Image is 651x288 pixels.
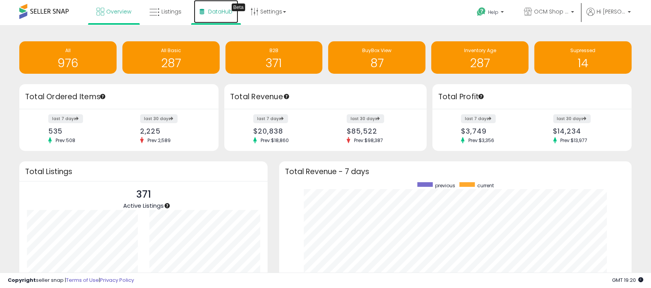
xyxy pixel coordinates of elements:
[140,127,205,135] div: 2,225
[257,137,293,144] span: Prev: $18,860
[465,137,498,144] span: Prev: $3,356
[471,1,512,25] a: Help
[283,93,290,100] div: Tooltip anchor
[332,57,422,69] h1: 87
[478,93,485,100] div: Tooltip anchor
[538,57,628,69] h1: 14
[461,114,496,123] label: last 7 days
[347,114,384,123] label: last 30 days
[66,276,99,284] a: Terms of Use
[25,91,213,102] h3: Total Ordered Items
[126,57,216,69] h1: 287
[25,169,262,174] h3: Total Listings
[285,169,626,174] h3: Total Revenue - 7 days
[225,41,323,74] a: B2B 371
[328,41,426,74] a: BuyBox View 87
[612,276,643,284] span: 2025-09-6 19:20 GMT
[476,7,486,17] i: Get Help
[122,41,220,74] a: All Basic 287
[431,41,529,74] a: Inventory Age 287
[123,202,164,210] span: Active Listings
[52,137,79,144] span: Prev: 508
[253,114,288,123] label: last 7 days
[438,91,626,102] h3: Total Profit
[164,202,171,209] div: Tooltip anchor
[23,57,113,69] h1: 976
[534,8,569,15] span: OCM Shop and Save
[144,137,175,144] span: Prev: 2,589
[553,114,591,123] label: last 30 days
[534,41,632,74] a: Supressed 14
[8,277,134,284] div: seller snap | |
[553,127,618,135] div: $14,234
[347,127,413,135] div: $85,522
[48,127,113,135] div: 535
[229,57,319,69] h1: 371
[48,114,83,123] label: last 7 days
[362,47,392,54] span: BuyBox View
[350,137,387,144] span: Prev: $98,387
[587,8,631,25] a: Hi [PERSON_NAME]
[208,8,232,15] span: DataHub
[8,276,36,284] strong: Copyright
[464,47,496,54] span: Inventory Age
[253,127,320,135] div: $20,838
[99,93,106,100] div: Tooltip anchor
[461,127,526,135] div: $3,749
[161,47,181,54] span: All Basic
[571,47,596,54] span: Supressed
[106,8,131,15] span: Overview
[488,9,498,15] span: Help
[435,57,525,69] h1: 287
[19,41,117,74] a: All 976
[123,187,164,202] p: 371
[270,47,278,54] span: B2B
[65,47,71,54] span: All
[597,8,626,15] span: Hi [PERSON_NAME]
[100,276,134,284] a: Privacy Policy
[232,3,245,11] div: Tooltip anchor
[557,137,592,144] span: Prev: $13,977
[140,114,178,123] label: last 30 days
[478,182,494,189] span: current
[436,182,456,189] span: previous
[161,8,181,15] span: Listings
[230,91,421,102] h3: Total Revenue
